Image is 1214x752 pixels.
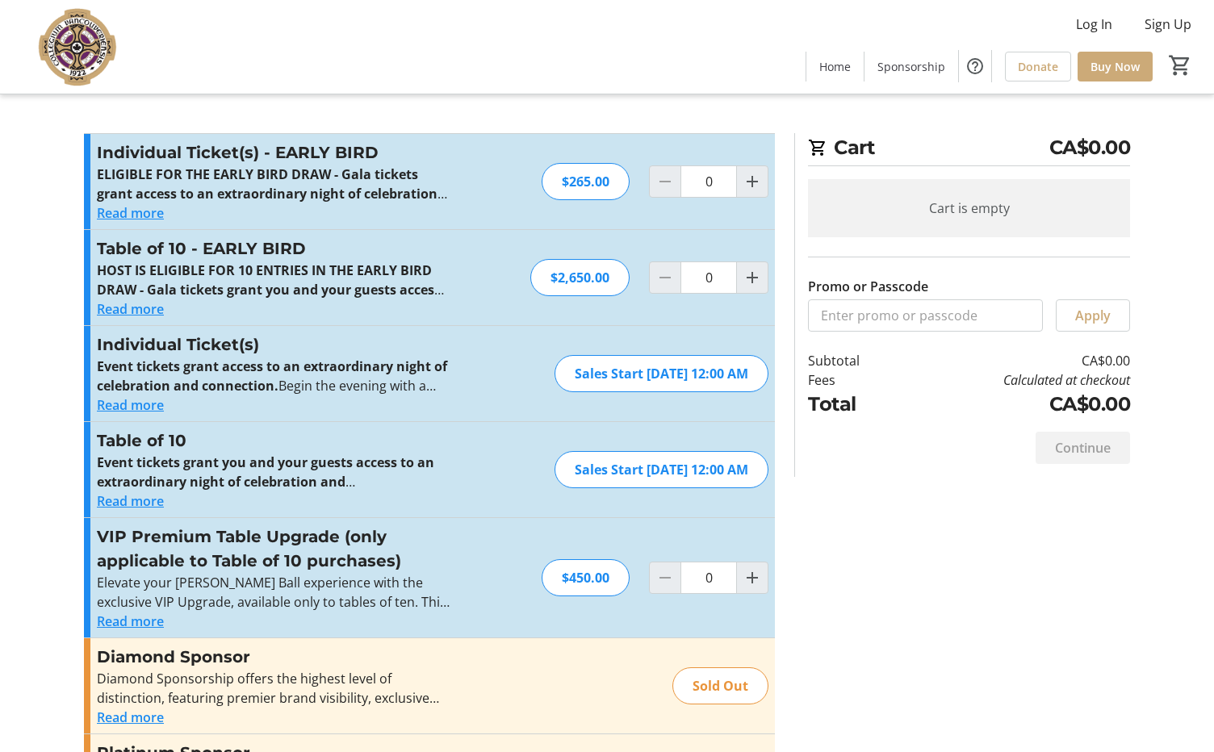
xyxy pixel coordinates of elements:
[97,524,450,573] h3: VIP Premium Table Upgrade (only applicable to Table of 10 purchases)
[97,236,450,261] h3: Table of 10 - EARLY BIRD
[530,259,630,296] div: $2,650.00
[808,299,1043,332] input: Enter promo or passcode
[1132,11,1204,37] button: Sign Up
[97,612,164,631] button: Read more
[737,262,768,293] button: Increment by one
[959,50,991,82] button: Help
[97,491,164,511] button: Read more
[1018,58,1058,75] span: Donate
[97,299,164,319] button: Read more
[10,6,153,87] img: VC Parent Association's Logo
[97,165,450,203] p: Begin the evening with a welcome reception and signature cocktail, followed by an exquisite dinne...
[737,166,768,197] button: Increment by one
[902,351,1130,370] td: CA$0.00
[808,133,1130,166] h2: Cart
[97,357,447,395] strong: Event tickets grant access to an extraordinary night of celebration and connection.
[808,390,902,419] td: Total
[737,562,768,593] button: Increment by one
[1076,15,1112,34] span: Log In
[97,428,450,453] h3: Table of 10
[555,451,768,488] div: Sales Start [DATE] 12:00 AM
[680,261,737,294] input: Table of 10 - EARLY BIRD Quantity
[97,203,164,223] button: Read more
[1078,52,1153,81] a: Buy Now
[97,395,164,415] button: Read more
[97,669,450,708] div: Diamond Sponsorship offers the highest level of distinction, featuring premier brand visibility, ...
[819,58,851,75] span: Home
[97,453,434,510] strong: Event tickets grant you and your guests access to an extraordinary night of celebration and conne...
[680,562,737,594] input: VIP Premium Table Upgrade (only applicable to Table of 10 purchases) Quantity
[555,355,768,392] div: Sales Start [DATE] 12:00 AM
[1145,15,1191,34] span: Sign Up
[1005,52,1071,81] a: Donate
[542,559,630,596] div: $450.00
[97,357,450,395] p: Begin the evening with a welcome reception and signature cocktail, followed by an exquisite dinne...
[808,370,902,390] td: Fees
[902,370,1130,390] td: Calculated at checkout
[1056,299,1130,332] button: Apply
[806,52,864,81] a: Home
[680,165,737,198] input: Individual Ticket(s) - EARLY BIRD Quantity
[1166,51,1195,80] button: Cart
[808,351,902,370] td: Subtotal
[808,277,928,296] label: Promo or Passcode
[542,163,630,200] div: $265.00
[97,261,444,337] strong: HOST IS ELIGIBLE FOR 10 ENTRIES IN THE EARLY BIRD DRAW - Gala tickets grant you and your guests a...
[864,52,958,81] a: Sponsorship
[97,332,450,357] h3: Individual Ticket(s)
[1063,11,1125,37] button: Log In
[97,573,450,612] p: Elevate your [PERSON_NAME] Ball experience with the exclusive VIP Upgrade, available only to tabl...
[1049,133,1131,162] span: CA$0.00
[1075,306,1111,325] span: Apply
[808,179,1130,237] div: Cart is empty
[97,140,450,165] h3: Individual Ticket(s) - EARLY BIRD
[97,261,450,299] p: Begin the evening with a welcome reception and signature cocktail, followed by an exquisite dinne...
[877,58,945,75] span: Sponsorship
[1091,58,1140,75] span: Buy Now
[97,645,450,669] h3: Diamond Sponsor
[97,165,447,222] strong: ELIGIBLE FOR THE EARLY BIRD DRAW - Gala tickets grant access to an extraordinary night of celebra...
[672,667,768,704] div: Sold Out
[902,390,1130,419] td: CA$0.00
[97,453,450,491] p: Begin the evening with a welcome reception and signature cocktail, followed by an exquisite dinne...
[97,708,164,727] button: Read more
